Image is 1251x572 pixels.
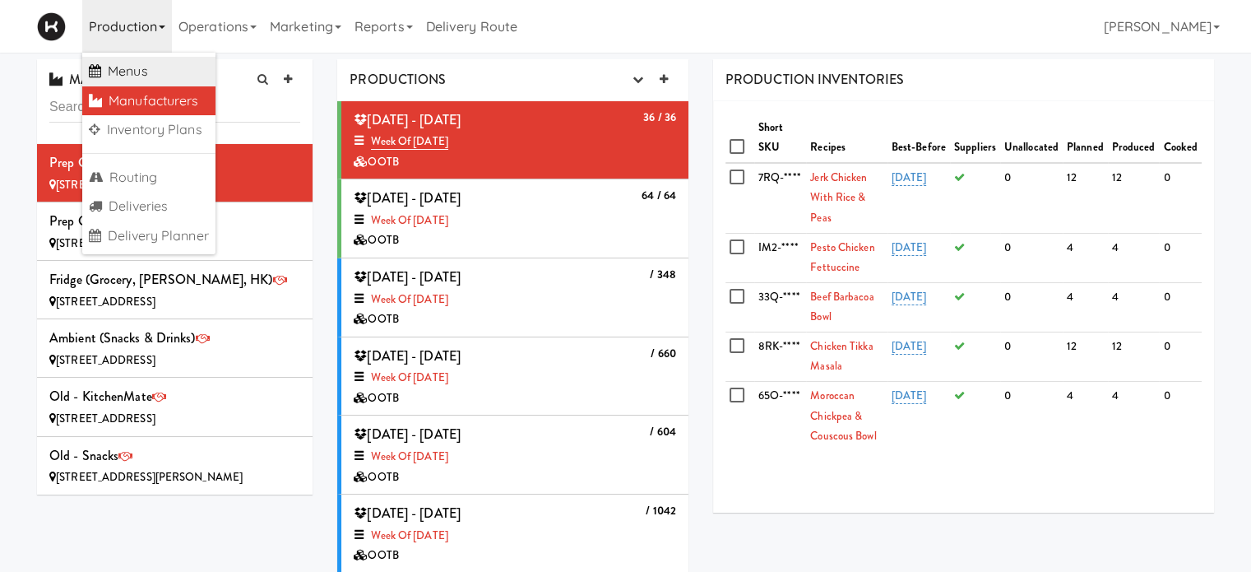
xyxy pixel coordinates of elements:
img: Micromart [37,12,66,41]
a: Deliveries [82,192,215,221]
span: [STREET_ADDRESS][PERSON_NAME] [56,469,243,485]
a: Moroccan Chickpea & Couscous Bowl [810,388,876,444]
span: Old - KitchenMate [49,387,152,406]
span: Prep Culinary (Cold) [49,153,160,172]
th: Suppliers [950,114,1000,163]
a: Week of [DATE] [371,291,447,307]
span: [STREET_ADDRESS] [56,352,155,368]
li: / 660 [DATE] - [DATE]Week of [DATE]OOTB [337,337,688,416]
div: OOTB [354,230,676,251]
tr: 8RK-****Chicken Tikka Masala[DATE]012120 [725,332,1202,381]
div: OOTB [354,388,676,409]
a: [DATE] [892,170,927,186]
tr: 7RQ-****Jerk Chicken With Rice & Peas[DATE]012120 [725,163,1202,233]
a: Week of [DATE] [371,212,447,228]
div: OOTB [354,152,676,173]
span: [DATE] - [DATE] [354,267,461,286]
a: Inventory Plans [82,115,215,145]
a: [DATE] [892,239,927,256]
li: Fridge (Grocery, [PERSON_NAME], HK)[STREET_ADDRESS] [37,261,313,319]
td: 4 [1108,382,1160,451]
span: [STREET_ADDRESS] [56,235,155,251]
td: 0 [1159,233,1202,282]
div: OOTB [354,309,676,330]
li: 64 / 64 [DATE] - [DATE]Week of [DATE]OOTB [337,179,688,258]
div: OOTB [354,546,676,566]
th: Cooked [1159,114,1202,163]
span: [DATE] - [DATE] [354,110,461,129]
li: 36 / 36 [DATE] - [DATE]Week of [DATE]OOTB [337,101,688,180]
td: 0 [1000,332,1063,381]
td: 4 [1108,282,1160,332]
th: Planned [1063,114,1108,163]
td: 0 [1159,282,1202,332]
span: MANUFACTURERS [49,70,185,89]
div: OOTB [354,467,676,488]
b: / 660 [651,346,676,361]
a: [DATE] [892,388,927,404]
td: 4 [1063,233,1108,282]
a: Manufacturers [82,86,215,116]
b: / 348 [650,267,676,282]
td: 0 [1000,382,1063,451]
li: Prep Culinary (Cold)[STREET_ADDRESS] [37,144,313,202]
td: 4 [1108,233,1160,282]
span: [STREET_ADDRESS] [56,177,155,193]
td: 12 [1063,163,1108,233]
span: [DATE] - [DATE] [354,504,461,523]
span: PRODUCTION INVENTORIES [725,70,904,89]
a: Week of [DATE] [371,133,447,150]
b: / 1042 [646,503,676,519]
b: 36 / 36 [643,109,676,125]
li: / 604 [DATE] - [DATE]Week of [DATE]OOTB [337,416,688,495]
li: Old - KitchenMate[STREET_ADDRESS] [37,378,313,436]
th: Short SKU [754,114,806,163]
td: 0 [1159,163,1202,233]
td: 12 [1108,163,1160,233]
input: Search Manufacturer [49,92,300,123]
th: Recipes [806,114,887,163]
a: Pesto Chicken Fettuccine [810,239,874,276]
td: 0 [1159,382,1202,451]
li: Ambient (Snacks & Drinks)[STREET_ADDRESS] [37,319,313,378]
span: [STREET_ADDRESS] [56,411,155,426]
span: [DATE] - [DATE] [354,346,461,365]
a: [DATE] [892,338,927,355]
td: 12 [1063,332,1108,381]
td: 12 [1108,332,1160,381]
a: Delivery Planner [82,221,215,251]
tr: 65O-****Moroccan Chickpea & Couscous Bowl[DATE]0440 [725,382,1202,451]
th: Produced [1108,114,1160,163]
td: 0 [1000,233,1063,282]
span: [STREET_ADDRESS] [56,294,155,309]
a: Menus [82,57,215,86]
span: PRODUCTIONS [350,70,446,89]
span: Old - Snacks [49,446,118,465]
a: Beef Barbacoa Bowl [810,289,873,325]
span: [DATE] - [DATE] [354,425,461,444]
td: 0 [1000,163,1063,233]
span: Fridge (Grocery, [PERSON_NAME], HK) [49,270,273,289]
a: [DATE] [892,289,927,305]
li: Prep Culinary (Hot)[STREET_ADDRESS] [37,202,313,261]
a: Week of [DATE] [371,449,447,464]
a: Chicken Tikka Masala [810,338,873,374]
span: Prep Culinary (Hot) [49,212,156,230]
td: 4 [1063,282,1108,332]
th: Unallocated [1000,114,1063,163]
li: Old - Snacks[STREET_ADDRESS][PERSON_NAME] [37,437,313,495]
a: Routing [82,163,215,193]
tr: IM2-****Pesto Chicken Fettuccine[DATE]0440 [725,233,1202,282]
li: / 348 [DATE] - [DATE]Week of [DATE]OOTB [337,258,688,337]
span: [DATE] - [DATE] [354,188,461,207]
th: Best-Before [887,114,950,163]
td: 0 [1159,332,1202,381]
td: 4 [1063,382,1108,451]
a: Jerk Chicken With Rice & Peas [810,170,867,226]
span: Ambient (Snacks & Drinks) [49,328,196,347]
tr: 33Q-****Beef Barbacoa Bowl[DATE]0440 [725,282,1202,332]
a: Week of [DATE] [371,370,447,385]
td: 0 [1000,282,1063,332]
b: / 604 [650,424,676,439]
b: 64 / 64 [642,188,676,203]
